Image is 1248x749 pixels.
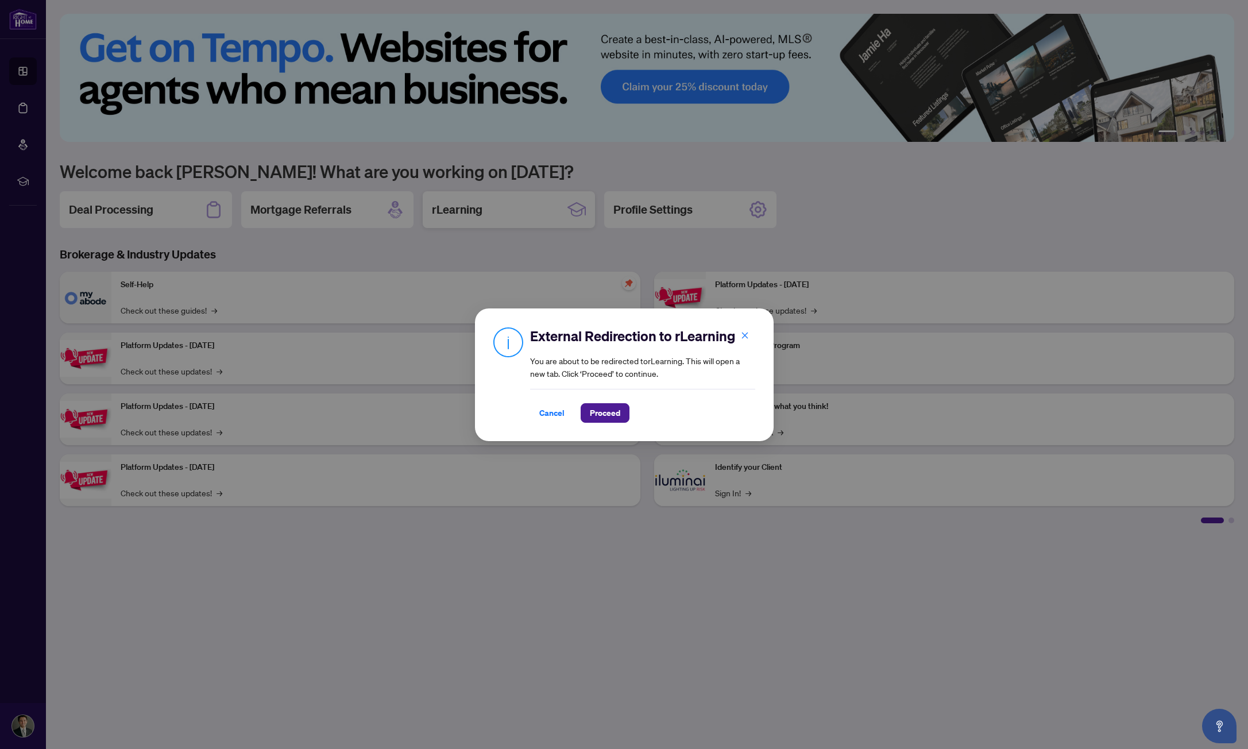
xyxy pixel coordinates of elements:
button: Open asap [1202,709,1237,743]
span: close [741,331,749,339]
button: Cancel [530,403,574,423]
span: Proceed [590,404,620,422]
img: Info Icon [493,327,523,357]
div: You are about to be redirected to rLearning . This will open a new tab. Click ‘Proceed’ to continue. [530,327,755,423]
button: Proceed [581,403,629,423]
h2: External Redirection to rLearning [530,327,755,345]
span: Cancel [539,404,565,422]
